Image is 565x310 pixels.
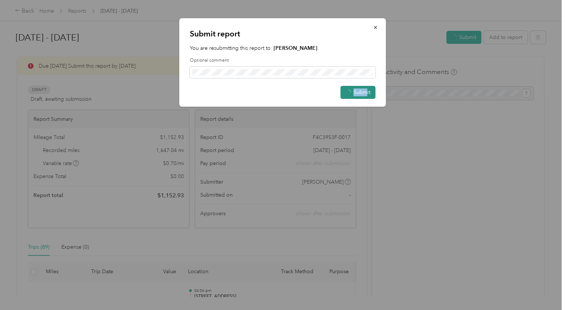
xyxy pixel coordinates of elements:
strong: [PERSON_NAME] [274,45,317,51]
p: You are resubmitting this report to: [190,44,376,52]
p: Submit report [190,29,376,39]
iframe: Everlance-gr Chat Button Frame [523,268,565,310]
button: Submit [341,86,376,99]
label: Optional comment [190,57,376,64]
